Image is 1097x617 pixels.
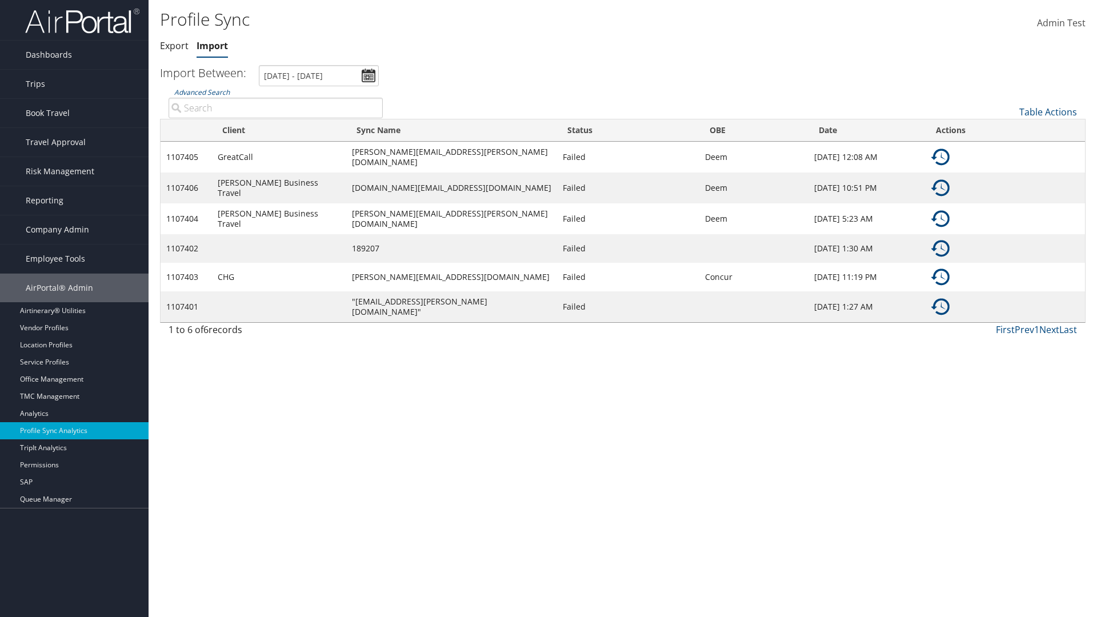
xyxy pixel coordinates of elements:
[346,291,557,322] td: "[EMAIL_ADDRESS][PERSON_NAME][DOMAIN_NAME]"
[169,323,383,342] div: 1 to 6 of records
[25,7,139,34] img: airportal-logo.png
[557,119,699,142] th: Status: activate to sort column descending
[931,301,950,311] a: Details
[699,119,808,142] th: OBE: activate to sort column ascending
[931,271,950,282] a: Details
[346,173,557,203] td: [DOMAIN_NAME][EMAIL_ADDRESS][DOMAIN_NAME]
[26,99,70,127] span: Book Travel
[346,203,557,234] td: [PERSON_NAME][EMAIL_ADDRESS][PERSON_NAME][DOMAIN_NAME]
[808,234,926,263] td: [DATE] 1:30 AM
[808,203,926,234] td: [DATE] 5:23 AM
[346,234,557,263] td: 189207
[808,142,926,173] td: [DATE] 12:08 AM
[161,263,212,291] td: 1107403
[1019,106,1077,118] a: Table Actions
[26,186,63,215] span: Reporting
[1037,6,1086,41] a: Admin Test
[259,65,379,86] input: [DATE] - [DATE]
[169,98,383,118] input: Advanced Search
[1039,323,1059,336] a: Next
[160,65,246,81] h3: Import Between:
[346,263,557,291] td: [PERSON_NAME][EMAIL_ADDRESS][DOMAIN_NAME]
[160,7,777,31] h1: Profile Sync
[931,182,950,193] a: Details
[26,41,72,69] span: Dashboards
[557,263,699,291] td: Failed
[161,203,212,234] td: 1107404
[26,128,86,157] span: Travel Approval
[161,291,212,322] td: 1107401
[346,142,557,173] td: [PERSON_NAME][EMAIL_ADDRESS][PERSON_NAME][DOMAIN_NAME]
[808,173,926,203] td: [DATE] 10:51 PM
[212,173,346,203] td: [PERSON_NAME] Business Travel
[203,323,209,336] span: 6
[346,119,557,142] th: Sync Name: activate to sort column ascending
[160,39,189,52] a: Export
[1034,323,1039,336] a: 1
[931,179,950,197] img: ta-history.png
[26,70,45,98] span: Trips
[699,173,808,203] td: Deem
[161,234,212,263] td: 1107402
[699,142,808,173] td: Deem
[161,142,212,173] td: 1107405
[931,268,950,286] img: ta-history.png
[1037,17,1086,29] span: Admin Test
[174,87,230,97] a: Advanced Search
[931,242,950,253] a: Details
[931,213,950,223] a: Details
[212,119,346,142] th: Client: activate to sort column ascending
[557,291,699,322] td: Failed
[1059,323,1077,336] a: Last
[808,119,926,142] th: Date: activate to sort column ascending
[557,142,699,173] td: Failed
[26,274,93,302] span: AirPortal® Admin
[26,157,94,186] span: Risk Management
[557,173,699,203] td: Failed
[197,39,228,52] a: Import
[1015,323,1034,336] a: Prev
[26,245,85,273] span: Employee Tools
[931,151,950,162] a: Details
[926,119,1085,142] th: Actions
[212,142,346,173] td: GreatCall
[212,263,346,291] td: CHG
[808,291,926,322] td: [DATE] 1:27 AM
[26,215,89,244] span: Company Admin
[931,210,950,228] img: ta-history.png
[808,263,926,291] td: [DATE] 11:19 PM
[931,298,950,316] img: ta-history.png
[996,323,1015,336] a: First
[699,263,808,291] td: Concur
[931,239,950,258] img: ta-history.png
[931,148,950,166] img: ta-history.png
[212,203,346,234] td: [PERSON_NAME] Business Travel
[557,203,699,234] td: Failed
[161,173,212,203] td: 1107406
[557,234,699,263] td: Failed
[699,203,808,234] td: Deem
